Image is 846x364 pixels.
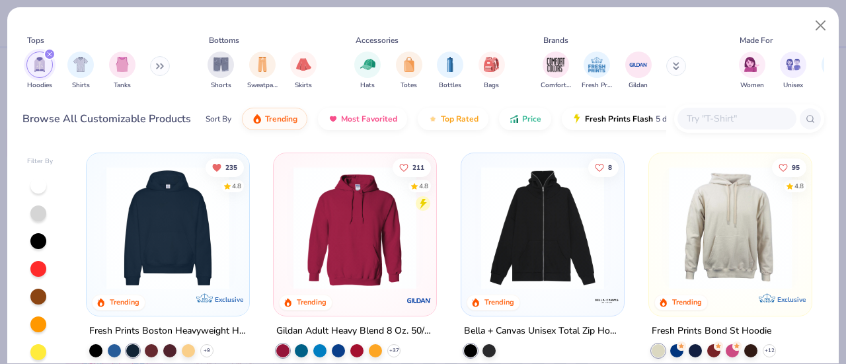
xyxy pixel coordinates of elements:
[276,323,434,340] div: Gildan Adult Heavy Blend 8 Oz. 50/50 Hooded Sweatshirt
[588,158,619,176] button: Like
[479,52,505,91] div: filter for Bags
[484,57,498,72] img: Bags Image
[413,164,425,170] span: 211
[587,55,607,75] img: Fresh Prints Image
[100,166,236,289] img: e7e0bff8-7a70-4152-9051-29bd1ec4a818
[247,52,278,91] button: filter button
[296,57,311,72] img: Skirts Image
[247,81,278,91] span: Sweatpants
[211,81,231,91] span: Shorts
[572,114,582,124] img: flash.gif
[27,34,44,46] div: Tops
[786,57,801,72] img: Unisex Image
[582,52,612,91] div: filter for Fresh Prints
[242,108,307,130] button: Trending
[420,181,429,191] div: 4.8
[206,158,244,176] button: Unlike
[629,55,648,75] img: Gildan Image
[287,166,423,289] img: 01756b78-01f6-4cc6-8d8a-3c30c1a0c8ac
[354,52,381,91] button: filter button
[290,52,317,91] button: filter button
[89,323,247,340] div: Fresh Prints Boston Heavyweight Hoodie
[772,158,806,176] button: Like
[214,295,243,304] span: Exclusive
[439,81,461,91] span: Bottles
[739,52,765,91] div: filter for Women
[356,34,399,46] div: Accessories
[739,52,765,91] button: filter button
[582,81,612,91] span: Fresh Prints
[27,81,52,91] span: Hoodies
[252,114,262,124] img: trending.gif
[499,108,551,130] button: Price
[204,347,210,355] span: + 9
[247,52,278,91] div: filter for Sweatpants
[475,166,611,289] img: b1a53f37-890a-4b9a-8962-a1b7c70e022e
[206,113,231,125] div: Sort By
[541,52,571,91] div: filter for Comfort Colors
[22,111,191,127] div: Browse All Customizable Products
[744,57,759,72] img: Women Image
[629,81,648,91] span: Gildan
[625,52,652,91] button: filter button
[541,81,571,91] span: Comfort Colors
[625,52,652,91] div: filter for Gildan
[209,34,239,46] div: Bottoms
[780,52,806,91] button: filter button
[396,52,422,91] button: filter button
[255,57,270,72] img: Sweatpants Image
[418,108,488,130] button: Top Rated
[437,52,463,91] div: filter for Bottles
[783,81,803,91] span: Unisex
[341,114,397,124] span: Most Favorited
[32,57,47,72] img: Hoodies Image
[328,114,338,124] img: most_fav.gif
[437,52,463,91] button: filter button
[114,81,131,91] span: Tanks
[662,166,798,289] img: 8f478216-4029-45fd-9955-0c7f7b28c4ae
[389,347,399,355] span: + 37
[232,181,241,191] div: 4.8
[441,114,479,124] span: Top Rated
[792,164,800,170] span: 95
[67,52,94,91] div: filter for Shirts
[443,57,457,72] img: Bottles Image
[109,52,135,91] div: filter for Tanks
[295,81,312,91] span: Skirts
[406,287,432,314] img: Gildan logo
[290,52,317,91] div: filter for Skirts
[115,57,130,72] img: Tanks Image
[396,52,422,91] div: filter for Totes
[109,52,135,91] button: filter button
[656,112,705,127] span: 5 day delivery
[608,164,612,170] span: 8
[72,81,90,91] span: Shirts
[582,52,612,91] button: filter button
[541,52,571,91] button: filter button
[808,13,833,38] button: Close
[360,81,375,91] span: Hats
[777,295,806,304] span: Exclusive
[428,114,438,124] img: TopRated.gif
[464,323,621,340] div: Bella + Canvas Unisex Total Zip Hoodie
[265,114,297,124] span: Trending
[546,55,566,75] img: Comfort Colors Image
[67,52,94,91] button: filter button
[393,158,432,176] button: Like
[73,57,89,72] img: Shirts Image
[652,323,771,340] div: Fresh Prints Bond St Hoodie
[484,81,499,91] span: Bags
[208,52,234,91] button: filter button
[543,34,568,46] div: Brands
[213,57,229,72] img: Shorts Image
[27,157,54,166] div: Filter By
[225,164,237,170] span: 235
[26,52,53,91] div: filter for Hoodies
[562,108,714,130] button: Fresh Prints Flash5 day delivery
[318,108,407,130] button: Most Favorited
[402,57,416,72] img: Totes Image
[208,52,234,91] div: filter for Shorts
[522,114,541,124] span: Price
[401,81,417,91] span: Totes
[235,166,371,289] img: d4a37e75-5f2b-4aef-9a6e-23330c63bbc0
